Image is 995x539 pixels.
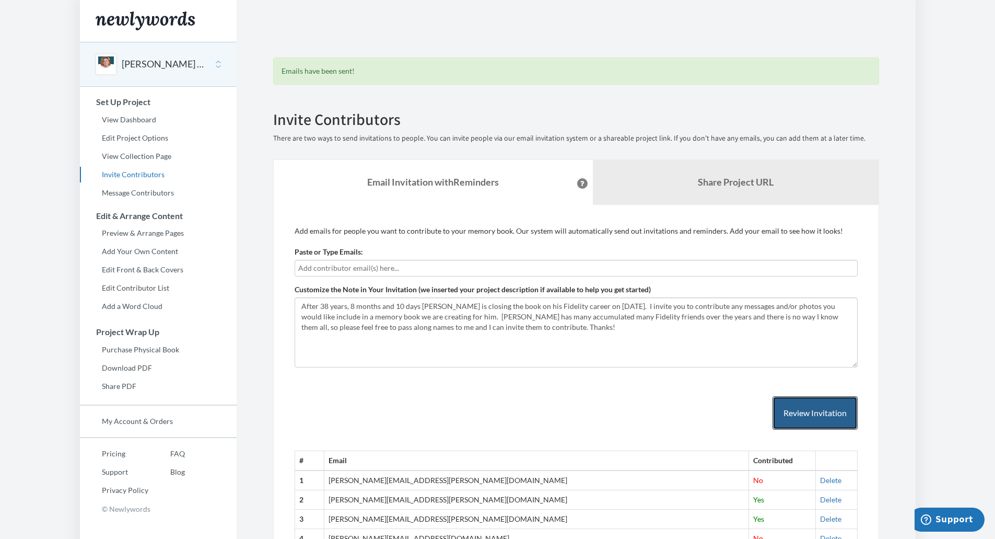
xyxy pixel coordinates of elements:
h3: Project Wrap Up [80,327,237,337]
a: FAQ [148,446,185,462]
a: Message Contributors [80,185,237,201]
a: Add Your Own Content [80,244,237,259]
a: Share PDF [80,379,237,394]
a: Delete [820,476,841,485]
th: 3 [295,510,324,529]
a: Delete [820,495,841,504]
h2: Invite Contributors [273,111,879,128]
button: [PERSON_NAME] Retirement [122,58,206,71]
a: Add a Word Cloud [80,299,237,314]
button: Review Invitation [772,396,858,430]
span: Yes [753,495,764,504]
p: © Newlywords [80,501,237,517]
span: No [753,476,763,485]
th: 2 [295,490,324,510]
label: Customize the Note in Your Invitation (we inserted your project description if available to help ... [295,284,651,295]
a: Preview & Arrange Pages [80,225,237,241]
h3: Set Up Project [80,97,237,107]
span: Yes [753,514,764,523]
img: Newlywords logo [96,12,195,30]
a: Blog [148,464,185,480]
strong: Email Invitation with Reminders [367,176,499,188]
a: Privacy Policy [80,483,148,498]
a: Download PDF [80,360,237,376]
a: My Account & Orders [80,414,237,429]
label: Paste or Type Emails: [295,247,363,257]
textarea: After 38 years, 8 months and 10 days [PERSON_NAME] is closing the book on his Fidelity career on ... [295,297,858,368]
iframe: Opens a widget where you can chat to one of our agents [915,508,985,534]
a: Edit Project Options [80,130,237,146]
a: Invite Contributors [80,167,237,182]
th: # [295,451,324,471]
p: There are two ways to send invitations to people. You can invite people via our email invitation ... [273,133,879,144]
a: Purchase Physical Book [80,342,237,358]
td: [PERSON_NAME][EMAIL_ADDRESS][PERSON_NAME][DOMAIN_NAME] [324,471,748,490]
a: View Collection Page [80,148,237,164]
th: Contributed [748,451,815,471]
th: 1 [295,471,324,490]
td: [PERSON_NAME][EMAIL_ADDRESS][PERSON_NAME][DOMAIN_NAME] [324,490,748,510]
b: Share Project URL [698,176,774,188]
div: Emails have been sent! [273,58,879,85]
a: Delete [820,514,841,523]
a: Support [80,464,148,480]
a: Edit Contributor List [80,280,237,296]
td: [PERSON_NAME][EMAIL_ADDRESS][PERSON_NAME][DOMAIN_NAME] [324,510,748,529]
h3: Edit & Arrange Content [80,211,237,221]
th: Email [324,451,748,471]
a: Edit Front & Back Covers [80,262,237,278]
a: View Dashboard [80,112,237,128]
p: Add emails for people you want to contribute to your memory book. Our system will automatically s... [295,226,858,236]
a: Pricing [80,446,148,462]
input: Add contributor email(s) here... [298,262,854,274]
